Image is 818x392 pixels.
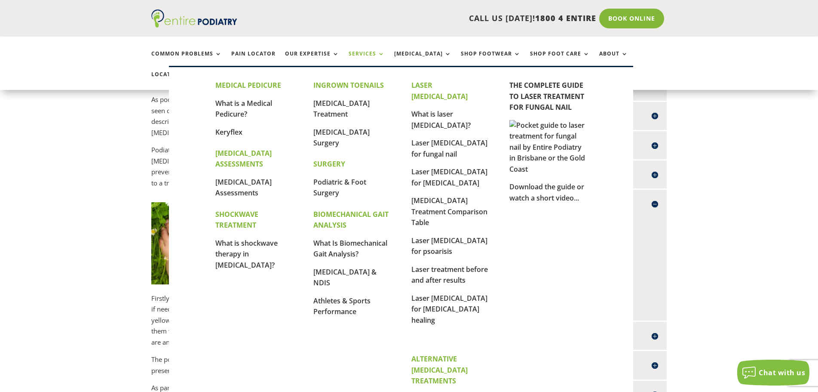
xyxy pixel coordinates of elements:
[151,354,486,383] p: The podiatrist will then use a sterile blade to painlessly remove any corns or [MEDICAL_DATA] if ...
[535,13,596,23] span: 1800 4 ENTIRE
[411,109,471,130] a: What is laser [MEDICAL_DATA]?
[411,138,487,159] a: Laser [MEDICAL_DATA] for fungal nail
[530,51,590,69] a: Shop Foot Care
[461,51,521,69] a: Shop Footwear
[285,51,339,69] a: Our Expertise
[411,196,487,227] a: [MEDICAL_DATA] Treatment Comparison Table
[509,182,584,203] a: Download the guide or watch a short video...
[509,80,584,112] a: THE COMPLETE GUIDE TO LASER TREATMENT FOR FUNGAL NAIL
[313,238,387,259] a: What Is Biomechanical Gait Analysis?
[313,99,370,119] a: [MEDICAL_DATA] Treatment
[599,9,664,28] a: Book Online
[215,99,272,119] a: What is a Medical Pedicure?
[313,159,345,169] strong: SURGERY
[215,127,242,137] a: Keryflex
[411,236,487,256] a: Laser [MEDICAL_DATA] for psoarisis
[509,120,587,175] img: Pocket guide to laser treatment for fungal nail by Entire Podiatry in Brisbane or the Gold Coast
[411,293,487,325] a: Laser [MEDICAL_DATA] for [MEDICAL_DATA] healing
[215,148,272,169] strong: [MEDICAL_DATA] ASSESSMENTS
[151,9,237,28] img: logo (1)
[313,210,389,230] strong: BIOMECHANICAL GAIT ANALYSIS
[599,51,628,69] a: About
[151,145,486,188] p: Podiatrists are very qualified to treat all of these complications that commonly arise from nail ...
[215,80,281,90] strong: MEDICAL PEDICURE
[759,368,805,377] span: Chat with us
[411,354,468,386] strong: ALTERNATIVE [MEDICAL_DATA] TREATMENTS
[313,267,377,288] a: [MEDICAL_DATA] & NDIS
[151,202,274,284] img: Medical Pedicure or Medi Pedi
[151,94,486,145] p: As podiatrists we deal with all things feet. Every day we see and treat nasty complications from ...
[411,265,488,285] a: Laser treatment before and after results
[151,293,486,355] p: Firstly, the feet and nails are cleansed. The nails are cut and filed and a [PERSON_NAME] is used...
[151,51,222,69] a: Common Problems
[270,13,596,24] p: CALL US [DATE]!
[151,71,194,90] a: Locations
[737,360,809,386] button: Chat with us
[349,51,385,69] a: Services
[313,80,384,90] strong: INGROWN TOENAILS
[231,51,276,69] a: Pain Locator
[215,210,258,230] strong: SHOCKWAVE TREATMENT
[313,296,371,317] a: Athletes & Sports Performance
[394,51,451,69] a: [MEDICAL_DATA]
[411,80,468,101] strong: LASER [MEDICAL_DATA]
[313,127,370,148] a: [MEDICAL_DATA] Surgery
[215,177,272,198] a: [MEDICAL_DATA] Assessments
[151,21,237,29] a: Entire Podiatry
[411,167,487,188] a: Laser [MEDICAL_DATA] for [MEDICAL_DATA]
[215,238,278,270] a: What is shockwave therapy in [MEDICAL_DATA]?
[313,177,366,198] a: Podiatric & Foot Surgery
